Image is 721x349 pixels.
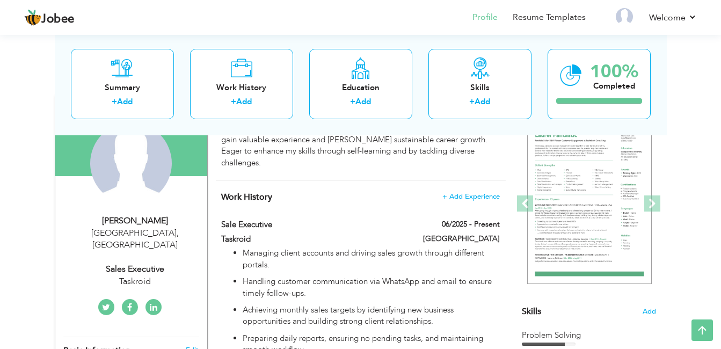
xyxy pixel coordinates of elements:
div: Sales Executive [63,263,207,275]
div: Summary [79,82,165,93]
span: Skills [522,306,541,317]
label: Taskroid [221,234,402,245]
a: Add [475,96,490,107]
div: Taskroid [63,275,207,288]
div: [GEOGRAPHIC_DATA] [GEOGRAPHIC_DATA] [63,227,207,252]
span: Add [643,307,656,317]
label: + [350,96,355,107]
div: Seeking a challenging position in a reputable and growing organization to gain valuable experienc... [221,122,499,169]
img: Profile Img [616,8,633,25]
a: Profile [472,11,498,24]
div: 100% [590,62,638,80]
label: + [112,96,117,107]
label: 06/2025 - Present [442,219,500,230]
h4: This helps to show the companies you have worked for. [221,192,499,202]
div: Education [318,82,404,93]
a: Welcome [649,11,697,24]
label: + [469,96,475,107]
a: Add [117,96,133,107]
div: Skills [437,82,523,93]
span: , [177,227,179,239]
img: jobee.io [24,9,41,26]
div: Problem Solving [522,330,656,341]
a: Add [355,96,371,107]
p: Handling customer communication via WhatsApp and email to ensure timely follow-ups. [243,276,499,299]
label: [GEOGRAPHIC_DATA] [423,234,500,244]
a: Resume Templates [513,11,586,24]
span: Jobee [41,13,75,25]
a: Add [236,96,252,107]
img: Maham Riaz [90,122,172,204]
div: Work History [199,82,285,93]
span: + Add Experience [442,193,500,200]
div: Completed [590,80,638,91]
a: Jobee [24,9,75,26]
p: Achieving monthly sales targets by identifying new business opportunities and building strong cli... [243,304,499,328]
p: Managing client accounts and driving sales growth through different portals. [243,248,499,271]
label: + [231,96,236,107]
div: [PERSON_NAME] [63,215,207,227]
span: Work History [221,191,272,203]
label: Sale Executive [221,219,402,230]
